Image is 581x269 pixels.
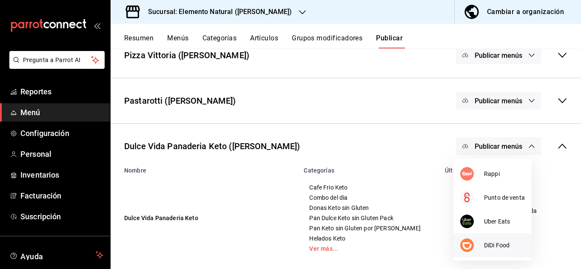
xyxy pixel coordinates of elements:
[484,170,525,178] span: Rappi
[484,217,525,226] span: Uber Eats
[460,167,474,181] img: 3xvTHWGUC4cxsha7c3oen4VWG2LUsyXzfUAAAAASUVORK5CYII=
[460,238,474,252] img: xiM0WtPwfR5TrWdPJ5T1bWd5b1wHapEst5FBwuYAAAAAElFTkSuQmCC
[484,241,525,250] span: DiDi Food
[484,193,525,202] span: Punto de venta
[460,215,474,228] img: A55HuNSDR+jhAAAAAElFTkSuQmCC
